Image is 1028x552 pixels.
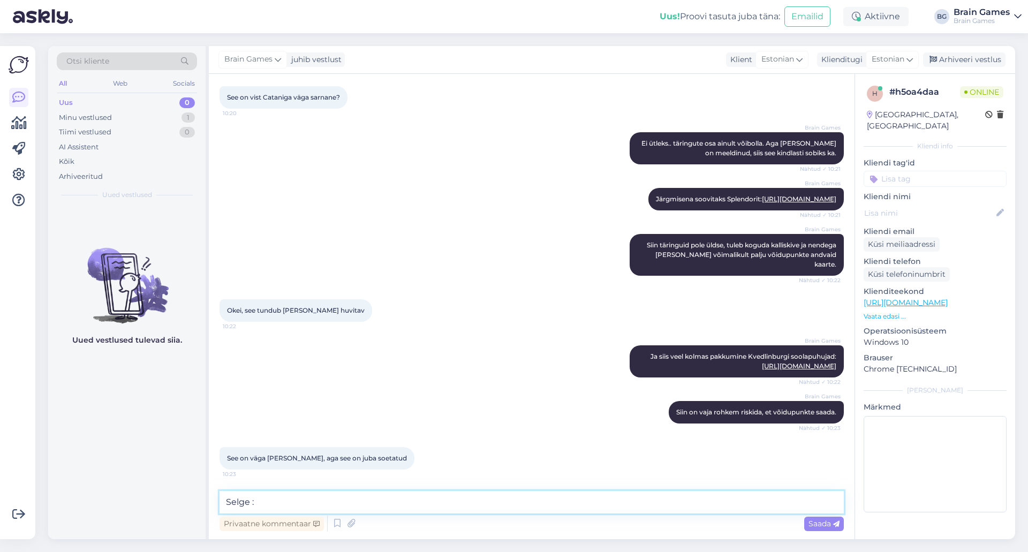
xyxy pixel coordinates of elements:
p: Klienditeekond [864,286,1007,297]
span: 10:20 [223,109,263,117]
p: Kliendi tag'id [864,157,1007,169]
div: AI Assistent [59,142,99,153]
p: Kliendi email [864,226,1007,237]
div: Privaatne kommentaar [220,517,324,531]
div: Brain Games [954,8,1010,17]
div: All [57,77,69,90]
span: Brain Games [800,337,841,345]
span: Brain Games [800,225,841,233]
div: 1 [182,112,195,123]
input: Lisa nimi [864,207,994,219]
div: Brain Games [954,17,1010,25]
span: Siin on vaja rohkem riskida, et võidupunkte saada. [676,408,836,416]
textarea: Selge : [220,491,844,513]
div: Klienditugi [817,54,863,65]
span: Brain Games [800,179,841,187]
button: Emailid [784,6,830,27]
p: Kliendi telefon [864,256,1007,267]
span: See on vist Cataniga väga sarnane? [227,93,340,101]
p: Brauser [864,352,1007,364]
div: 0 [179,97,195,108]
span: Brain Games [800,124,841,132]
span: Estonian [872,54,904,65]
div: Arhiveeri vestlus [923,52,1006,67]
div: Küsi telefoninumbrit [864,267,950,282]
div: BG [934,9,949,24]
p: Operatsioonisüsteem [864,326,1007,337]
div: Küsi meiliaadressi [864,237,940,252]
div: Arhiveeritud [59,171,103,182]
div: Aktiivne [843,7,909,26]
span: Nähtud ✓ 10:22 [799,378,841,386]
span: Brain Games [224,54,273,65]
span: Ei ütleks.. täringute osa ainult võibolla. Aga [PERSON_NAME] on meeldinud, siis see kindlasti sob... [641,139,838,157]
div: Proovi tasuta juba täna: [660,10,780,23]
span: Siin täringuid pole üldse, tuleb koguda kalliskive ja nendega [PERSON_NAME] võimalikult palju või... [647,241,838,268]
div: Minu vestlused [59,112,112,123]
span: Nähtud ✓ 10:21 [800,211,841,219]
div: juhib vestlust [287,54,342,65]
span: Ja siis veel kolmas pakkumine Kvedlinburgi soolapuhujad: [651,352,836,370]
span: Järgmisena soovitaks Splendorit: [656,195,836,203]
span: h [872,89,878,97]
p: Uued vestlused tulevad siia. [72,335,182,346]
span: Nähtud ✓ 10:23 [799,424,841,432]
span: Nähtud ✓ 10:21 [800,165,841,173]
b: Uus! [660,11,680,21]
div: Tiimi vestlused [59,127,111,138]
img: No chats [48,229,206,325]
p: Kliendi nimi [864,191,1007,202]
div: # h5oa4daa [889,86,960,99]
a: [URL][DOMAIN_NAME] [864,298,948,307]
p: Windows 10 [864,337,1007,348]
a: [URL][DOMAIN_NAME] [762,195,836,203]
span: Online [960,86,1003,98]
div: [GEOGRAPHIC_DATA], [GEOGRAPHIC_DATA] [867,109,985,132]
span: 10:23 [223,470,263,478]
span: Otsi kliente [66,56,109,67]
div: 0 [179,127,195,138]
div: Kliendi info [864,141,1007,151]
div: Klient [726,54,752,65]
div: Uus [59,97,73,108]
input: Lisa tag [864,171,1007,187]
span: Brain Games [800,392,841,400]
span: See on väga [PERSON_NAME], aga see on juba soetatud [227,454,407,462]
span: Nähtud ✓ 10:22 [799,276,841,284]
p: Chrome [TECHNICAL_ID] [864,364,1007,375]
a: [URL][DOMAIN_NAME] [762,362,836,370]
span: 10:22 [223,322,263,330]
div: [PERSON_NAME] [864,385,1007,395]
div: Kõik [59,156,74,167]
div: Socials [171,77,197,90]
p: Märkmed [864,402,1007,413]
span: Saada [808,519,840,528]
span: Okei, see tundub [PERSON_NAME] huvitav [227,306,365,314]
img: Askly Logo [9,55,29,75]
span: Estonian [761,54,794,65]
div: Web [111,77,130,90]
a: Brain GamesBrain Games [954,8,1022,25]
span: Uued vestlused [102,190,152,200]
p: Vaata edasi ... [864,312,1007,321]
